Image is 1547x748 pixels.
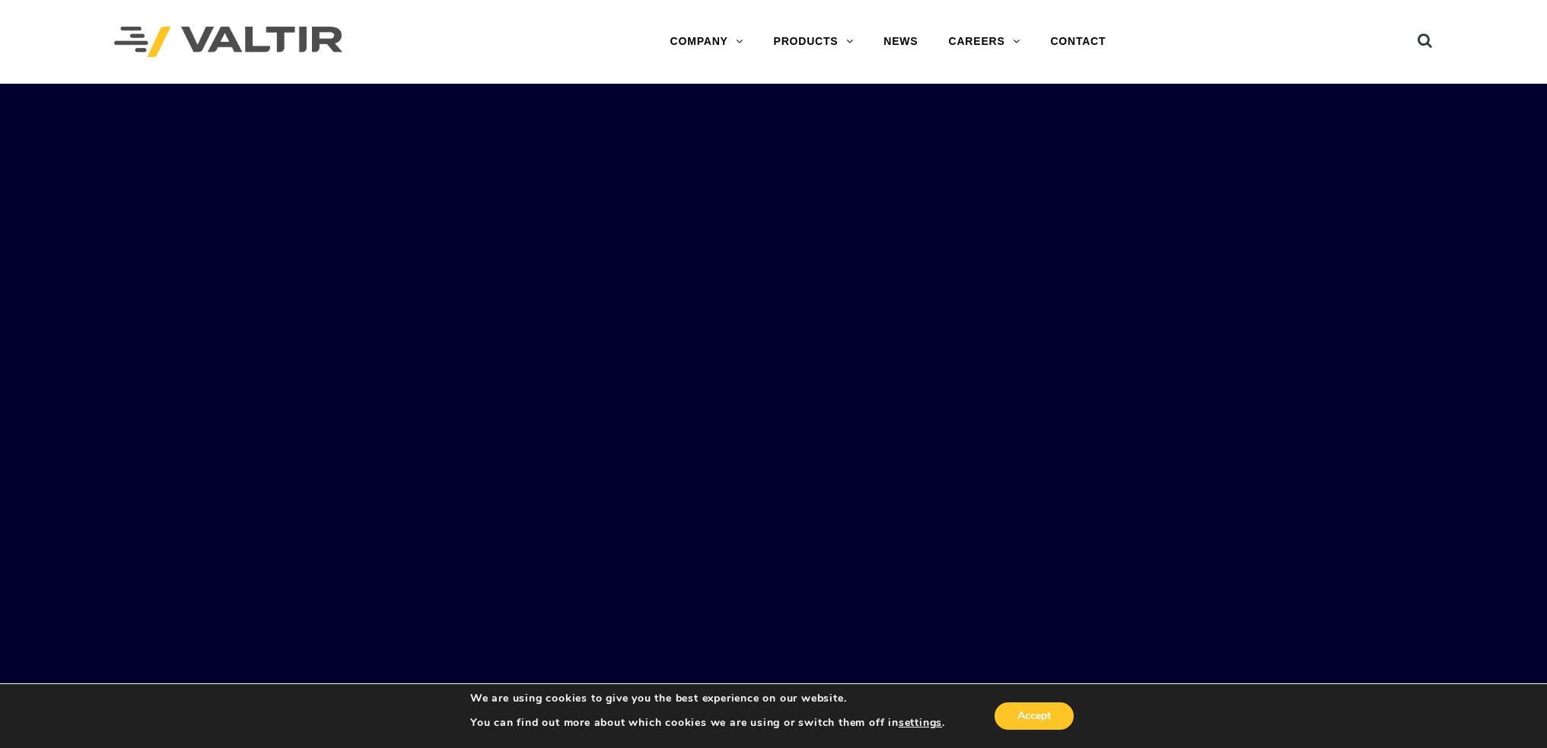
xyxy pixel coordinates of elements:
button: settings [899,716,942,730]
a: NEWS [868,27,933,57]
a: CONTACT [1035,27,1121,57]
a: PRODUCTS [759,27,869,57]
p: You can find out more about which cookies we are using or switch them off in . [470,716,945,730]
img: Valtir [114,27,342,58]
a: COMPANY [655,27,759,57]
p: We are using cookies to give you the best experience on our website. [470,692,945,705]
button: Accept [995,702,1074,730]
a: CAREERS [934,27,1036,57]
